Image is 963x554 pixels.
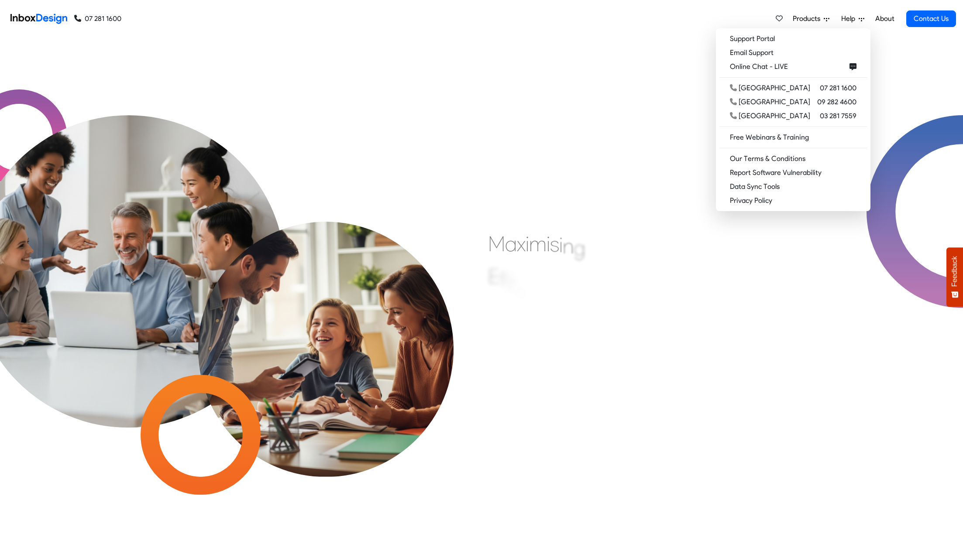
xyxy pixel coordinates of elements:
span: Online Chat - LIVE [730,62,791,72]
a: [GEOGRAPHIC_DATA] 03 281 7559 [719,109,867,123]
a: Products [789,10,833,27]
div: M [488,231,505,257]
div: s [550,231,559,257]
a: Help [838,10,868,27]
div: f [499,266,506,292]
div: x [517,231,526,257]
div: E [488,263,499,289]
span: Feedback [951,256,959,287]
div: [GEOGRAPHIC_DATA] [730,97,810,107]
a: [GEOGRAPHIC_DATA] 07 281 1600 [719,81,867,95]
div: c [516,277,527,304]
a: Email Support [719,46,867,60]
a: Privacy Policy [719,194,867,208]
div: [GEOGRAPHIC_DATA] [730,111,810,121]
span: 07 281 1600 [820,83,856,93]
div: Products [716,28,870,211]
a: Free Webinars & Training [719,130,867,144]
div: i [547,231,550,257]
a: Data Sync Tools [719,180,867,194]
a: Our Terms & Conditions [719,152,867,166]
a: Support Portal [719,32,867,46]
span: Products [793,14,824,24]
div: g [574,235,585,261]
div: m [529,231,547,257]
button: Feedback - Show survey [946,247,963,307]
a: Contact Us [906,10,956,27]
a: [GEOGRAPHIC_DATA] 09 282 4600 [719,95,867,109]
div: a [505,231,517,257]
a: About [873,10,897,27]
div: i [559,232,563,258]
div: i [513,273,516,299]
img: parents_with_child.png [166,158,485,477]
span: 09 282 4600 [817,97,856,107]
div: f [506,269,513,295]
div: [GEOGRAPHIC_DATA] [730,83,810,93]
a: Online Chat - LIVE [719,60,867,74]
span: Help [841,14,859,24]
a: 07 281 1600 [74,14,121,24]
a: Report Software Vulnerability [719,166,867,180]
div: Maximising Efficient & Engagement, Connecting Schools, Families, and Students. [488,231,700,362]
span: 03 281 7559 [820,111,856,121]
div: n [563,233,574,259]
div: i [526,231,529,257]
div: i [527,282,530,308]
